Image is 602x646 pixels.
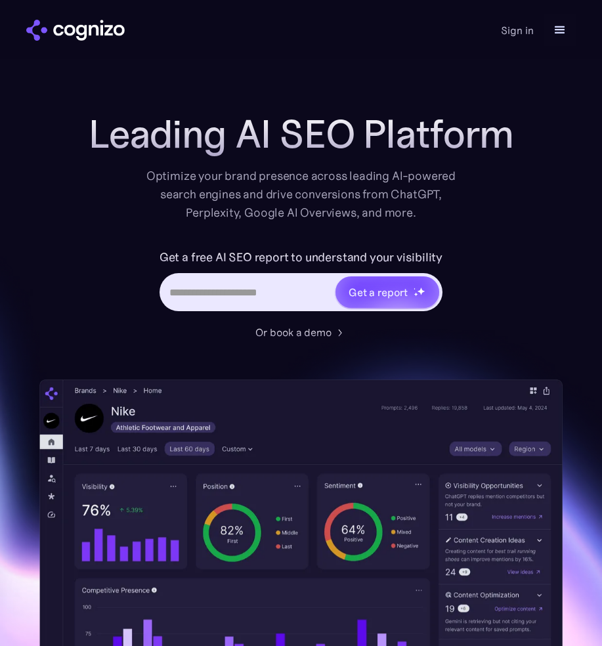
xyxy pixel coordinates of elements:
[140,167,463,222] div: Optimize your brand presence across leading AI-powered search engines and drive conversions from ...
[255,324,347,340] a: Or book a demo
[414,292,418,297] img: star
[349,284,408,300] div: Get a report
[255,324,332,340] div: Or book a demo
[334,275,441,309] a: Get a reportstarstarstar
[26,20,125,41] a: home
[544,14,576,46] div: menu
[160,248,442,318] form: Hero URL Input Form
[501,22,534,38] a: Sign in
[414,288,416,290] img: star
[89,112,513,156] h1: Leading AI SEO Platform
[417,287,425,295] img: star
[160,248,442,267] label: Get a free AI SEO report to understand your visibility
[26,20,125,41] img: cognizo logo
